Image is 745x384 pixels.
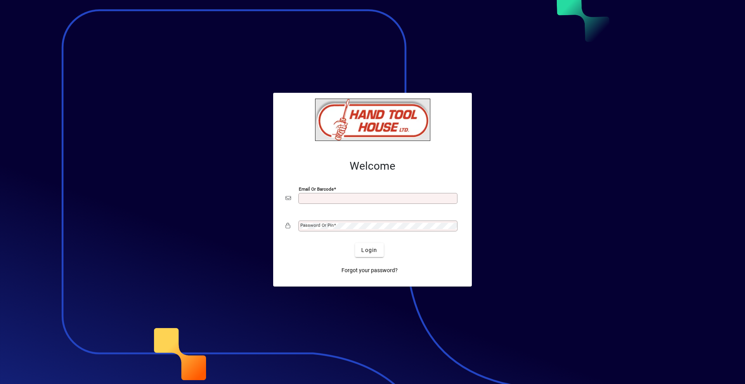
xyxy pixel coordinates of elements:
span: Login [361,246,377,254]
span: Forgot your password? [341,266,398,275]
a: Forgot your password? [338,263,401,277]
button: Login [355,243,383,257]
mat-label: Password or Pin [300,222,334,228]
h2: Welcome [286,160,459,173]
mat-label: Email or Barcode [299,186,334,192]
